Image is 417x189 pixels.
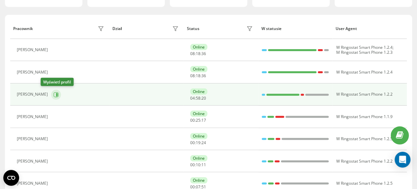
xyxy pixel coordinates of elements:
span: 17 [201,117,206,123]
div: [PERSON_NAME] [17,181,49,186]
span: W Ringostat Smart Phone 1.2.4 [336,45,392,50]
span: W Ringostat Smart Phone 1.2.5 [336,136,392,142]
span: 20 [201,95,206,101]
span: 24 [201,140,206,145]
div: User Agent [336,26,404,31]
span: 58 [196,95,200,101]
div: W statusie [261,26,329,31]
span: 10 [196,162,200,168]
div: : : [190,96,206,101]
div: Status [187,26,199,31]
div: : : [190,118,206,123]
div: Pracownik [13,26,33,31]
span: 08 [190,51,195,56]
div: [PERSON_NAME] [17,47,49,52]
span: W Ringostat Smart Phone 1.1.9 [336,114,392,119]
div: Online [190,44,207,50]
span: 36 [201,73,206,79]
button: Open CMP widget [3,170,19,186]
div: : : [190,163,206,167]
span: 00 [190,162,195,168]
span: 36 [201,51,206,56]
span: 18 [196,73,200,79]
span: 00 [190,117,195,123]
div: [PERSON_NAME] [17,159,49,164]
div: Online [190,177,207,183]
div: Online [190,155,207,161]
div: Wyświetl profil [41,78,74,86]
div: : : [190,51,206,56]
div: [PERSON_NAME] [17,137,49,141]
div: : : [190,141,206,145]
span: 00 [190,140,195,145]
div: [PERSON_NAME] [17,70,49,75]
span: 04 [190,95,195,101]
div: : : [190,74,206,78]
span: W Ringostat Smart Phone 1.2.2 [336,158,392,164]
div: Open Intercom Messenger [395,152,410,168]
span: 25 [196,117,200,123]
span: 19 [196,140,200,145]
div: Online [190,88,207,95]
span: W Ringostat Smart Phone 1.2.5 [336,180,392,186]
div: Online [190,110,207,117]
span: 18 [196,51,200,56]
div: [PERSON_NAME] [17,114,49,119]
div: [PERSON_NAME] [17,92,49,97]
div: Dział [112,26,122,31]
span: 11 [201,162,206,168]
span: W Ringostat Smart Phone 1.2.4 [336,69,392,75]
div: Online [190,66,207,72]
span: 08 [190,73,195,79]
span: W Ringostat Smart Phone 1.2.2 [336,91,392,97]
span: M Ringostat Smart Phone 1.2.3 [336,49,392,55]
div: Online [190,133,207,139]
